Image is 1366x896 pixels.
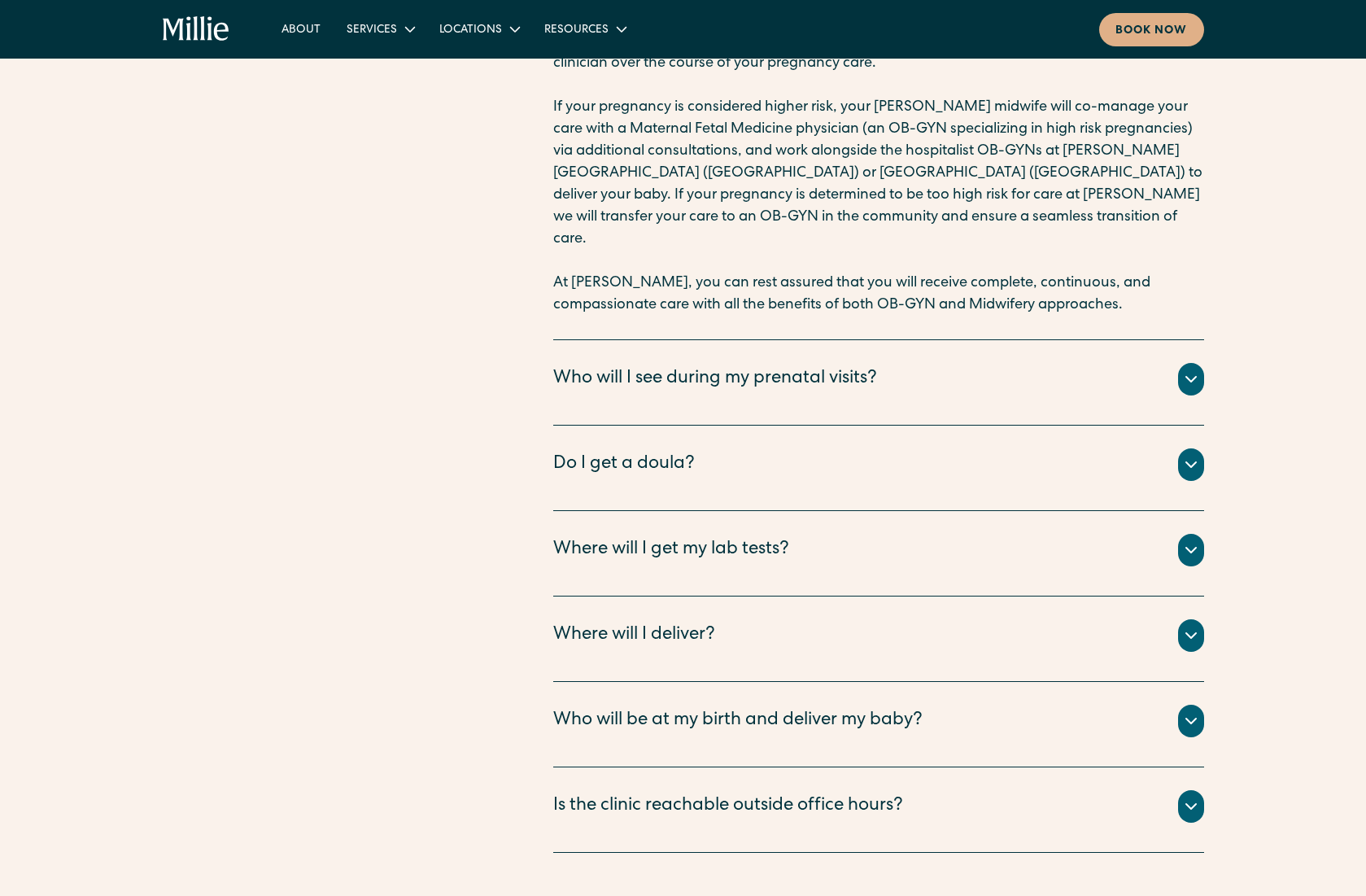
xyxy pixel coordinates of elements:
div: Where will I deliver? [553,623,715,649]
a: About [268,15,334,42]
div: Who will I see during my prenatal visits? [553,366,877,393]
div: Book now [1115,23,1188,40]
p: ‍ [553,251,1204,273]
div: Is the clinic reachable outside office hours? [553,793,903,820]
a: home [163,16,230,42]
div: Do I get a doula? [553,452,695,479]
div: Where will I get my lab tests? [553,537,789,564]
div: Locations [426,15,531,42]
div: Locations [439,22,502,39]
a: Book now [1099,13,1204,46]
div: Services [334,15,426,42]
div: Who will be at my birth and deliver my baby? [553,708,923,735]
div: Resources [531,15,638,42]
div: Resources [544,22,609,39]
div: Services [347,22,397,39]
p: ‍ [553,75,1204,97]
p: If your pregnancy is considered higher risk, your [PERSON_NAME] midwife will co-manage your care ... [553,97,1204,251]
p: At [PERSON_NAME], you can rest assured that you will receive complete, continuous, and compassion... [553,273,1204,317]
